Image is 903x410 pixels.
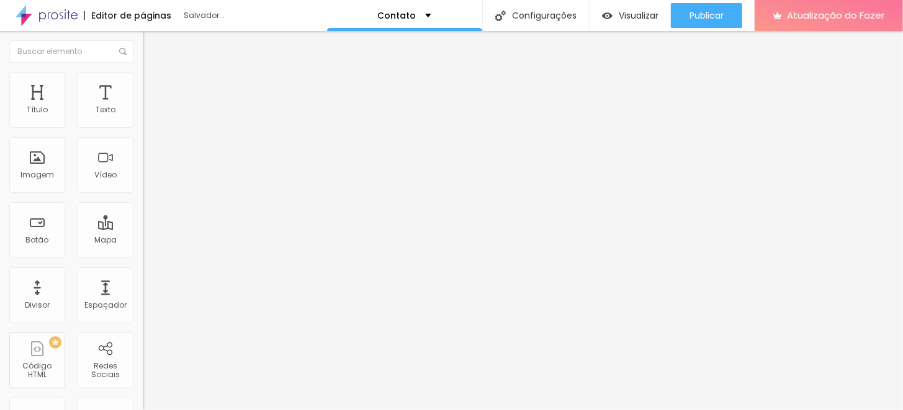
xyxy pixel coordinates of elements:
[96,104,115,115] font: Texto
[143,31,903,410] iframe: Editor
[787,9,884,22] font: Atualização do Fazer
[619,9,658,22] font: Visualizar
[26,234,49,245] font: Botão
[602,11,613,21] img: view-1.svg
[94,169,117,180] font: Vídeo
[690,9,724,22] font: Publicar
[377,9,416,22] font: Contato
[20,169,54,180] font: Imagem
[84,300,127,310] font: Espaçador
[184,10,225,20] font: Salvador...
[23,360,52,380] font: Código HTML
[671,3,742,28] button: Publicar
[495,11,506,21] img: Ícone
[9,40,133,63] input: Buscar elemento
[91,9,171,22] font: Editor de páginas
[512,9,577,22] font: Configurações
[91,360,120,380] font: Redes Sociais
[590,3,671,28] button: Visualizar
[27,104,48,115] font: Título
[25,300,50,310] font: Divisor
[94,234,117,245] font: Mapa
[119,48,127,55] img: Ícone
